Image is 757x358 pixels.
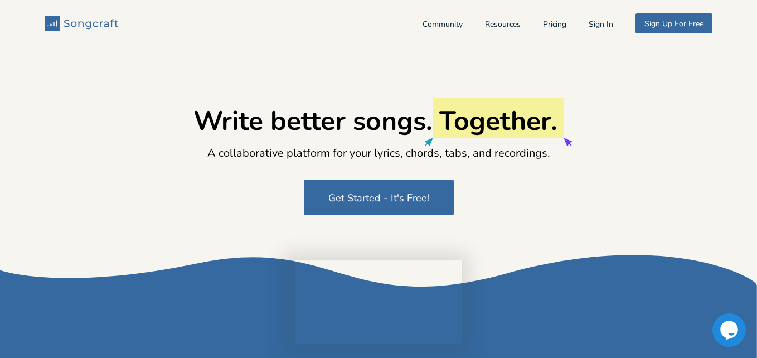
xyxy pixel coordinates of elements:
[543,21,566,30] a: Pricing
[304,180,454,215] button: Get Started - It's Free!
[193,105,564,138] h1: Write better songs.
[439,103,557,139] span: Together.
[485,21,521,30] a: Resources
[207,145,550,162] h2: A collaborative platform for your lyrics, chords, tabs, and recordings.
[589,21,613,30] button: Sign In
[423,21,463,30] a: Community
[635,13,712,33] button: Sign Up For Free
